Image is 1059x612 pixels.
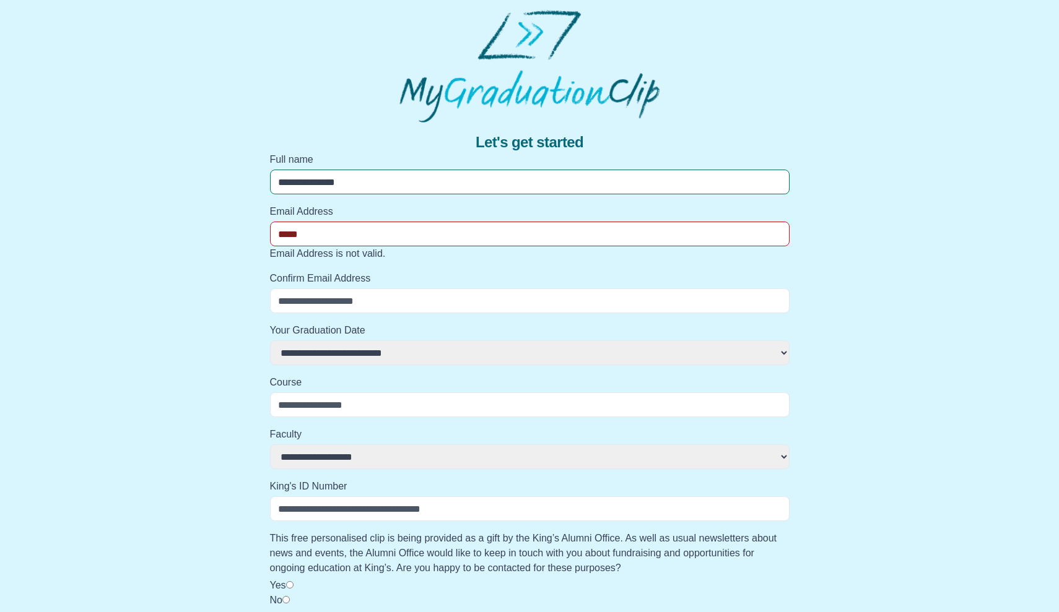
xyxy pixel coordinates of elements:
label: Course [270,375,790,390]
label: Faculty [270,427,790,442]
label: Confirm Email Address [270,271,790,286]
span: Email Address is not valid. [270,248,386,259]
label: Email Address [270,204,790,219]
label: This free personalised clip is being provided as a gift by the King’s Alumni Office. As well as u... [270,531,790,575]
label: King's ID Number [270,479,790,494]
img: MyGraduationClip [399,10,660,123]
label: No [270,595,282,605]
label: Your Graduation Date [270,323,790,338]
label: Yes [270,580,286,590]
label: Full name [270,152,790,167]
span: Let's get started [476,132,583,152]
